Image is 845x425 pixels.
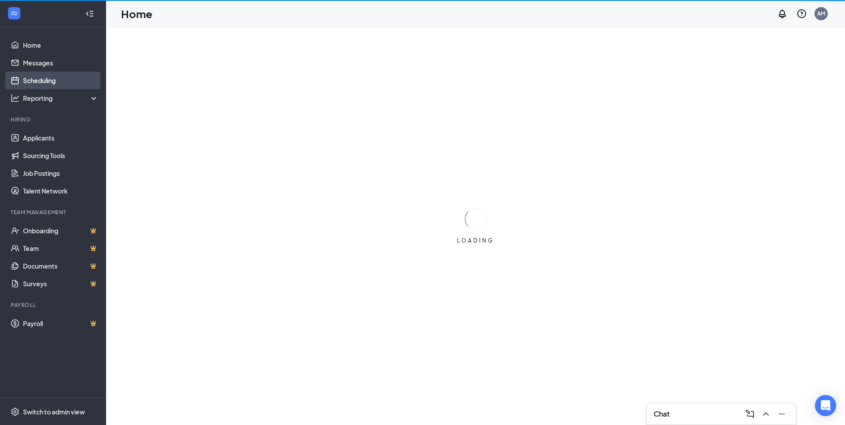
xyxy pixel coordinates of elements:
[23,407,85,416] div: Switch to admin view
[23,54,99,72] a: Messages
[11,301,97,309] div: Payroll
[761,409,771,419] svg: ChevronUp
[11,407,19,416] svg: Settings
[23,72,99,89] a: Scheduling
[11,94,19,102] svg: Analysis
[817,10,825,17] div: AM
[23,257,99,275] a: DocumentsCrown
[759,407,773,421] button: ChevronUp
[776,409,787,419] svg: Minimize
[23,164,99,182] a: Job Postings
[815,395,836,416] div: Open Intercom Messenger
[23,275,99,292] a: SurveysCrown
[85,9,94,18] svg: Collapse
[121,6,152,21] h1: Home
[23,182,99,200] a: Talent Network
[743,407,757,421] button: ComposeMessage
[23,94,99,102] div: Reporting
[23,129,99,147] a: Applicants
[23,315,99,332] a: PayrollCrown
[23,36,99,54] a: Home
[796,8,807,19] svg: QuestionInfo
[11,209,97,216] div: Team Management
[10,9,19,18] svg: WorkstreamLogo
[23,239,99,257] a: TeamCrown
[775,407,789,421] button: Minimize
[654,409,670,419] h3: Chat
[777,8,788,19] svg: Notifications
[23,147,99,164] a: Sourcing Tools
[745,409,755,419] svg: ComposeMessage
[23,222,99,239] a: OnboardingCrown
[453,237,498,244] div: LOADING
[11,116,97,123] div: Hiring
